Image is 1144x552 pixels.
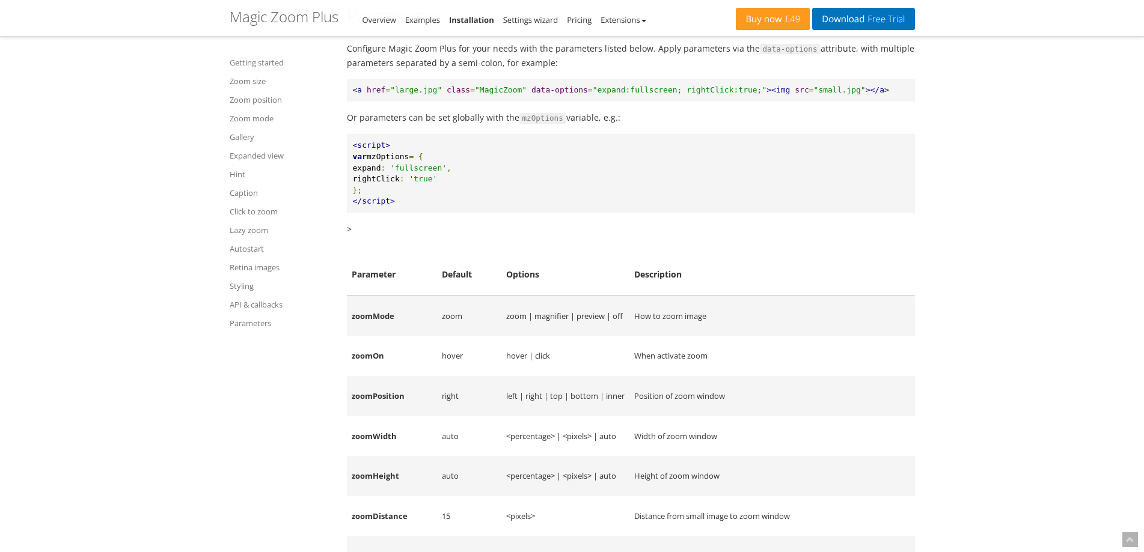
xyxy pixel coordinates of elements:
th: Default [437,254,501,296]
span: 'fullscreen' [390,163,447,172]
td: How to zoom image [629,296,915,336]
span: }; [353,186,362,195]
span: </script> [353,196,395,205]
code: data-options [760,44,821,55]
th: Parameter [347,254,437,296]
td: Distance from small image to zoom window [629,496,915,536]
span: = [809,85,814,94]
td: hover [437,336,501,376]
h1: Magic Zoom Plus [230,9,338,25]
a: Click to zoom [230,204,332,219]
a: Overview [362,14,396,25]
td: right [437,376,501,416]
th: Description [629,254,915,296]
span: : [381,163,385,172]
span: { [418,152,423,161]
td: zoomOn [347,336,437,376]
span: class [447,85,470,94]
a: Parameters [230,316,332,330]
td: <percentage> | <pixels> | auto [501,416,629,456]
a: Examples [405,14,440,25]
span: <a [353,85,362,94]
td: zoomHeight [347,456,437,496]
span: data-options [531,85,588,94]
td: zoomDistance [347,496,437,536]
span: ><img [766,85,790,94]
a: Extensions [601,14,646,25]
span: = [470,85,475,94]
th: Options [501,254,629,296]
span: = [385,85,390,94]
td: Width of zoom window [629,416,915,456]
span: = [409,152,414,161]
a: Installation [449,14,494,25]
span: Free Trial [864,14,905,24]
td: zoom | magnifier | preview | off [501,296,629,336]
a: Lazy zoom [230,223,332,237]
span: expand [353,163,381,172]
a: Autostart [230,241,332,256]
span: "small.jpg" [814,85,866,94]
td: Position of zoom window [629,376,915,416]
span: 'true' [409,174,437,183]
span: src [795,85,809,94]
td: zoomMode [347,296,437,336]
td: zoomPosition [347,376,437,416]
td: zoom [437,296,501,336]
span: £49 [782,14,801,24]
a: Retina images [230,260,332,274]
a: Expanded view [230,148,332,163]
code: mzOptions [519,113,566,124]
td: zoomWidth [347,416,437,456]
a: DownloadFree Trial [812,8,914,30]
td: hover | click [501,336,629,376]
a: Caption [230,186,332,200]
a: Hint [230,167,332,181]
a: Zoom mode [230,111,332,126]
a: Settings wizard [503,14,558,25]
td: When activate zoom [629,336,915,376]
a: API & callbacks [230,297,332,312]
a: Buy now£49 [736,8,810,30]
span: "expand:fullscreen; rightClick:true;" [593,85,767,94]
td: Height of zoom window [629,456,915,496]
a: Getting started [230,55,332,70]
span: = [588,85,593,94]
a: Zoom size [230,74,332,88]
span: var [353,152,367,161]
a: Gallery [230,130,332,144]
td: 15 [437,496,501,536]
span: , [447,163,451,172]
span: href [367,85,385,94]
td: <percentage> | <pixels> | auto [501,456,629,496]
span: mzOptions [367,152,409,161]
span: rightClick [353,174,400,183]
span: "MagicZoom" [475,85,527,94]
span: <script> [353,141,391,150]
td: <pixels> [501,496,629,536]
span: ></a> [866,85,889,94]
td: left | right | top | bottom | inner [501,376,629,416]
td: auto [437,416,501,456]
span: "large.jpg" [390,85,442,94]
a: Zoom position [230,93,332,107]
td: auto [437,456,501,496]
a: Pricing [567,14,592,25]
span: : [400,174,405,183]
a: Styling [230,279,332,293]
